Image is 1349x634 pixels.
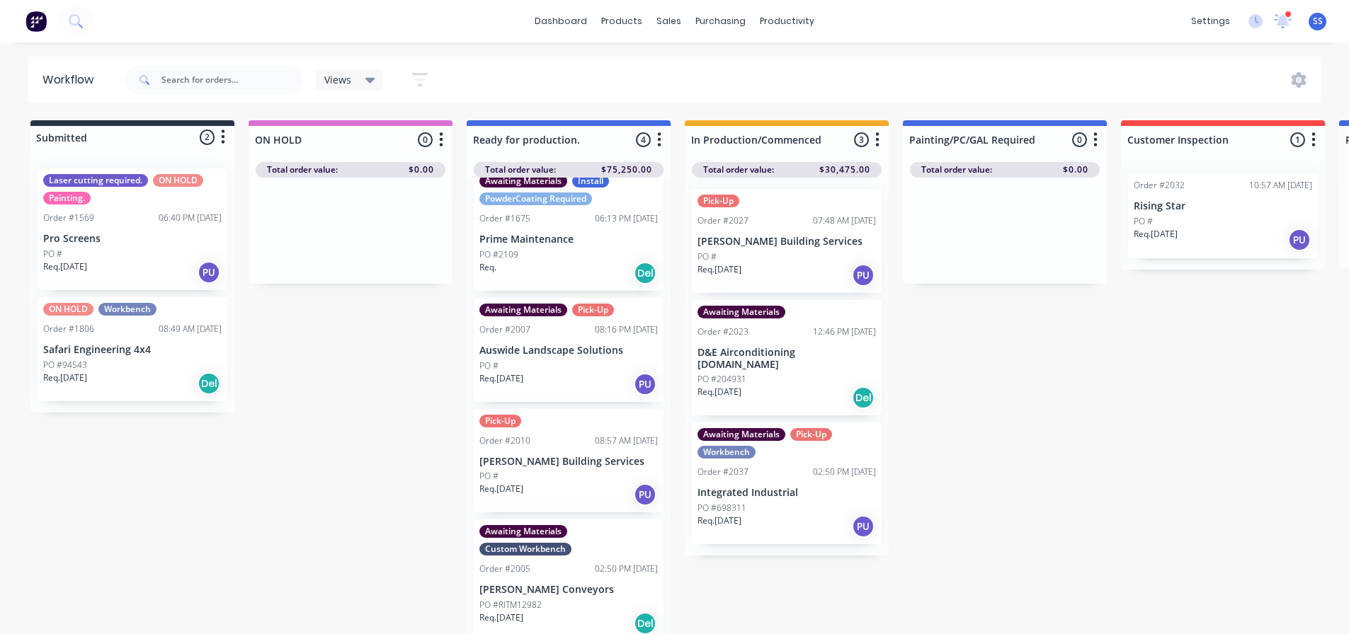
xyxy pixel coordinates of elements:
p: PO #94543 [43,359,87,371]
p: PO #204931 [698,373,746,386]
div: 12:46 PM [DATE] [813,325,876,338]
div: Order #2027 [698,214,749,227]
div: Pick-Up [572,304,614,316]
div: Awaiting Materials [698,428,785,441]
div: products [594,11,649,32]
div: Awaiting Materials [479,304,567,316]
div: ON HOLD [43,303,93,316]
div: Pick-Up [479,415,521,427]
div: Awaiting Materials [479,175,567,188]
div: ON HOLDWorkbenchOrder #180608:49 AM [DATE]Safari Engineering 4x4PO #94543Req.[DATE]Del [38,297,227,401]
div: PU [852,515,875,538]
p: PO #2109 [479,248,518,261]
p: Safari Engineering 4x4 [43,344,222,356]
div: Order #2023 [698,325,749,338]
div: Order #1806 [43,323,94,335]
p: [PERSON_NAME] Building Services [479,456,658,468]
p: Req. [DATE] [698,386,741,398]
p: PO #RITM12982 [479,599,542,611]
p: D&E Airconditioning [DOMAIN_NAME] [698,347,876,371]
div: Workflow [42,71,101,88]
p: [PERSON_NAME] Building Services [698,236,876,248]
span: Total order value: [921,163,992,176]
span: Total order value: [267,163,338,176]
div: Order #203210:57 AM [DATE]Rising StarPO #Req.[DATE]PU [1128,173,1318,258]
div: Workbench [98,303,156,316]
div: Awaiting Materials [698,306,785,318]
div: Order #2010 [479,434,530,447]
div: PU [1288,229,1311,251]
p: Req. [DATE] [479,483,523,495]
span: SS [1313,15,1323,28]
div: PowderCoating Required [479,192,592,205]
div: Awaiting MaterialsPick-UpOrder #200708:16 PM [DATE]Auswide Landscape SolutionsPO #Req.[DATE]PU [474,298,664,402]
div: PU [634,373,656,396]
div: sales [649,11,688,32]
div: Order #1675 [479,212,530,225]
div: Workbench [698,446,756,459]
span: $30,475.00 [819,163,870,176]
div: PU [198,261,220,284]
div: Awaiting MaterialsPick-UpWorkbenchOrder #203702:50 PM [DATE]Integrated IndustrialPO #698311Req.[D... [692,422,882,544]
p: Req. [DATE] [479,611,523,624]
p: Pro Screens [43,233,222,245]
div: purchasing [688,11,753,32]
p: Auswide Landscape Solutions [479,345,658,357]
div: 10:57 AM [DATE] [1249,179,1312,192]
span: Total order value: [485,163,556,176]
div: PU [852,264,875,287]
div: 02:50 PM [DATE] [595,563,658,575]
p: [PERSON_NAME] Conveyors [479,584,658,596]
p: Req. [479,261,496,274]
div: Pick-Up [698,195,739,207]
div: Custom Workbench [479,543,571,555]
div: Order #2032 [1134,179,1185,192]
div: Del [198,372,220,395]
div: Awaiting Materials [479,525,567,538]
span: $75,250.00 [601,163,652,176]
div: Order #2005 [479,563,530,575]
div: Awaiting MaterialsOrder #202312:46 PM [DATE]D&E Airconditioning [DOMAIN_NAME]PO #204931Req.[DATE]Del [692,300,882,416]
p: PO # [479,470,499,483]
div: 08:49 AM [DATE] [159,323,222,335]
span: Views [324,72,351,87]
p: PO # [698,250,717,263]
div: Del [852,386,875,409]
div: 02:50 PM [DATE] [813,466,876,478]
a: dashboard [528,11,594,32]
p: Req. [DATE] [698,263,741,276]
div: settings [1184,11,1237,32]
div: PU [634,483,656,506]
p: Req. [DATE] [43,260,87,273]
p: PO # [43,248,62,260]
img: Factory [25,11,47,32]
p: Req. [DATE] [698,514,741,527]
div: ON HOLD [153,174,203,187]
p: Prime Maintenance [479,234,658,246]
span: $0.00 [409,163,434,176]
p: PO # [1134,215,1153,228]
div: Pick-UpOrder #201008:57 AM [DATE][PERSON_NAME] Building ServicesPO #Req.[DATE]PU [474,409,664,513]
div: Del [634,262,656,284]
p: Req. [DATE] [479,372,523,385]
div: Order #2007 [479,323,530,336]
div: Awaiting MaterialsInstallPowderCoating RequiredOrder #167506:13 PM [DATE]Prime MaintenancePO #210... [474,169,664,291]
div: productivity [753,11,821,32]
input: Search for orders... [161,66,302,94]
div: Pick-UpOrder #202707:48 AM [DATE][PERSON_NAME] Building ServicesPO #Req.[DATE]PU [692,189,882,293]
div: 06:40 PM [DATE] [159,212,222,224]
p: Req. [DATE] [1134,228,1178,241]
div: Pick-Up [790,428,832,441]
p: Req. [DATE] [43,371,87,384]
div: Order #2037 [698,466,749,478]
div: 08:16 PM [DATE] [595,323,658,336]
div: Painting. [43,192,91,204]
span: Total order value: [703,163,774,176]
div: Laser cutting required.ON HOLDPainting.Order #156906:40 PM [DATE]Pro ScreensPO #Req.[DATE]PU [38,168,227,290]
div: Order #1569 [43,212,94,224]
p: PO #698311 [698,502,746,514]
p: PO # [479,359,499,372]
div: Install [572,175,609,188]
div: 07:48 AM [DATE] [813,214,876,227]
span: $0.00 [1063,163,1088,176]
